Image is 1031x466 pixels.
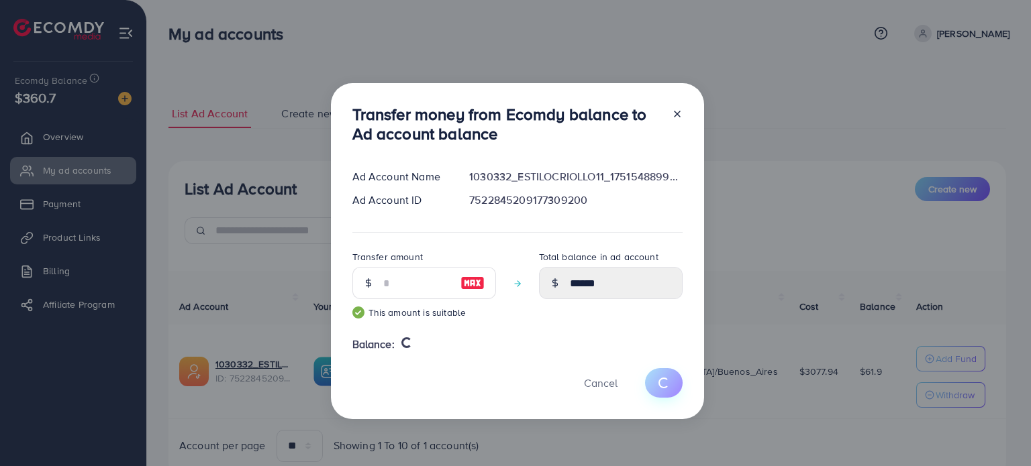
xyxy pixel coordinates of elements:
span: Balance: [352,337,395,352]
button: Cancel [567,368,634,397]
label: Total balance in ad account [539,250,658,264]
iframe: Chat [974,406,1021,456]
img: guide [352,306,364,318]
div: 1030332_ESTILOCRIOLLO11_1751548899317 [458,169,693,184]
img: image [460,275,485,291]
h3: Transfer money from Ecomdy balance to Ad account balance [352,105,661,143]
small: This amount is suitable [352,306,496,319]
div: Ad Account ID [342,192,459,208]
span: Cancel [584,375,618,390]
label: Transfer amount [352,250,423,264]
div: 7522845209177309200 [458,192,693,208]
div: Ad Account Name [342,169,459,184]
